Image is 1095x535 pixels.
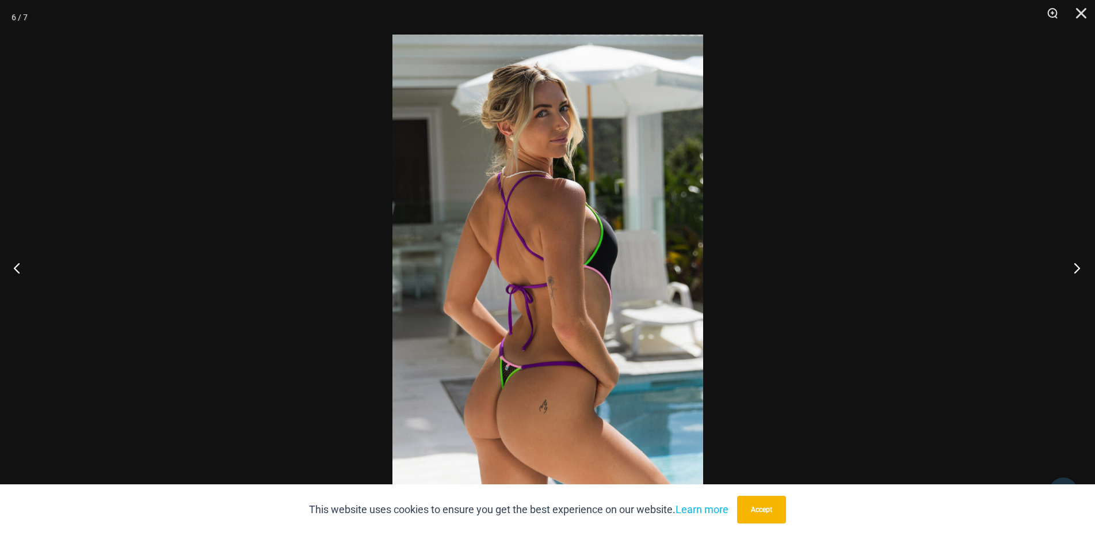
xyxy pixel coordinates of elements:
p: This website uses cookies to ensure you get the best experience on our website. [309,501,728,518]
a: Learn more [676,503,728,515]
img: Reckless Neon Crush Black Neon 879 One Piece 05 [392,35,703,500]
div: 6 / 7 [12,9,28,26]
button: Accept [737,496,786,523]
button: Next [1052,239,1095,297]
